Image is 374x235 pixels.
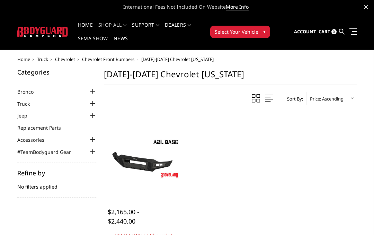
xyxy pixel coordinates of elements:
[215,28,258,35] span: Select Your Vehicle
[210,26,270,38] button: Select Your Vehicle
[17,69,97,75] h5: Categories
[319,28,330,35] span: Cart
[17,124,70,131] a: Replacement Parts
[17,112,36,119] a: Jeep
[17,100,38,107] a: Truck
[263,28,266,35] span: ▾
[17,148,80,156] a: #TeamBodyguard Gear
[17,56,30,62] a: Home
[294,28,316,35] span: Account
[108,208,139,225] span: $2,165.00 - $2,440.00
[331,29,337,34] span: 0
[78,23,93,36] a: Home
[106,121,181,197] a: 2015-2020 Chevrolet Colorado - A2L Series - Base Front Bumper (Non Winch)
[17,88,42,95] a: Bronco
[98,23,126,36] a: shop all
[78,36,108,50] a: SEMA Show
[106,138,181,180] img: 2015-2020 Chevrolet Colorado - A2L Series - Base Front Bumper (Non Winch)
[226,3,249,10] a: More Info
[17,27,68,37] img: BODYGUARD BUMPERS
[283,94,303,104] label: Sort By:
[114,36,128,50] a: News
[37,56,48,62] a: Truck
[165,23,191,36] a: Dealers
[17,170,97,198] div: No filters applied
[132,23,159,36] a: Support
[319,23,337,41] a: Cart 0
[294,23,316,41] a: Account
[141,56,214,62] span: [DATE]-[DATE] Chevrolet [US_STATE]
[82,56,134,62] a: Chevrolet Front Bumpers
[104,69,357,85] h1: [DATE]-[DATE] Chevrolet [US_STATE]
[55,56,75,62] a: Chevrolet
[17,136,53,143] a: Accessories
[17,170,97,176] h5: Refine by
